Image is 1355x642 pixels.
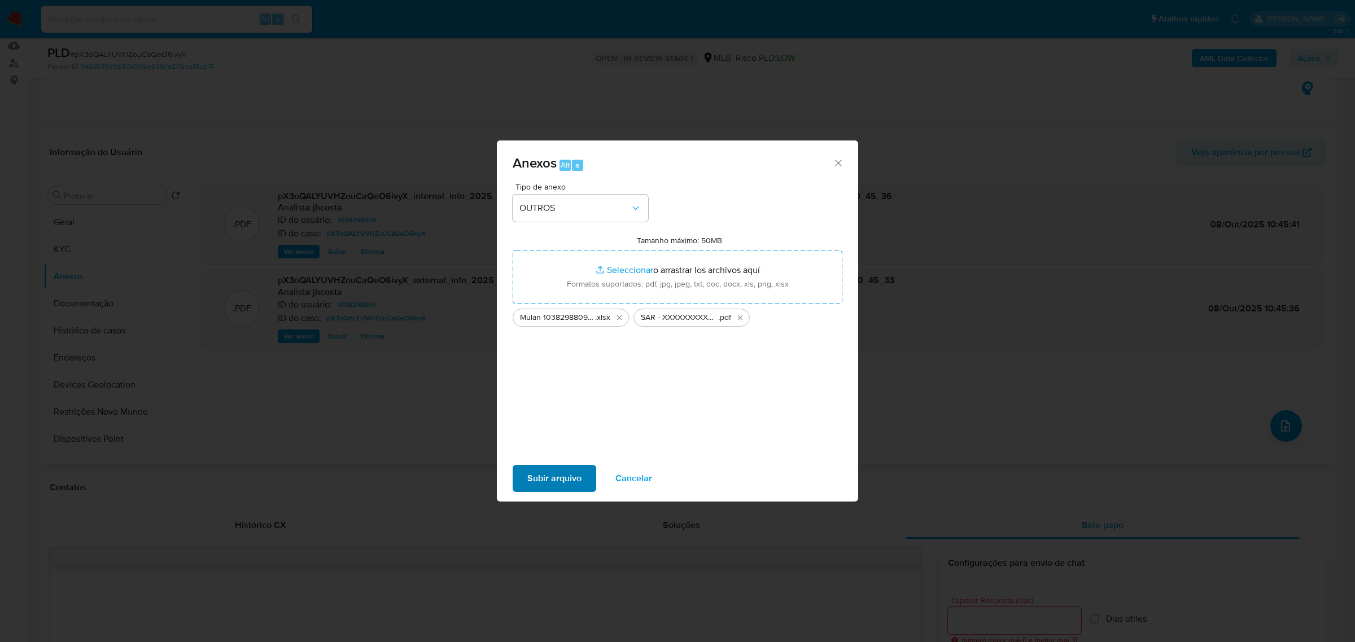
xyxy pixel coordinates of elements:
span: Mulan 1038298809_2025_10_07_09_30_22 [520,312,595,323]
button: Subir arquivo [513,465,596,492]
span: a [575,160,579,170]
span: SAR - XXXXXXXXXX - CPF 06340166520 - [PERSON_NAME] [641,312,718,323]
ul: Archivos seleccionados [513,304,842,327]
span: Alt [561,160,570,170]
button: Eliminar Mulan 1038298809_2025_10_07_09_30_22.xlsx [613,311,626,324]
button: Cerrar [833,157,843,168]
span: .pdf [718,312,731,323]
span: Tipo de anexo [515,183,651,191]
span: Cancelar [615,466,652,491]
button: Eliminar SAR - XXXXXXXXXX - CPF 06340166520 - LUIS ANTONIO FREITAS LIMA.pdf [733,311,747,324]
button: Cancelar [601,465,667,492]
span: Subir arquivo [527,466,582,491]
span: OUTROS [519,203,630,214]
button: OUTROS [513,195,648,222]
span: .xlsx [595,312,610,323]
span: Anexos [513,153,557,173]
label: Tamanho máximo: 50MB [637,235,722,245]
